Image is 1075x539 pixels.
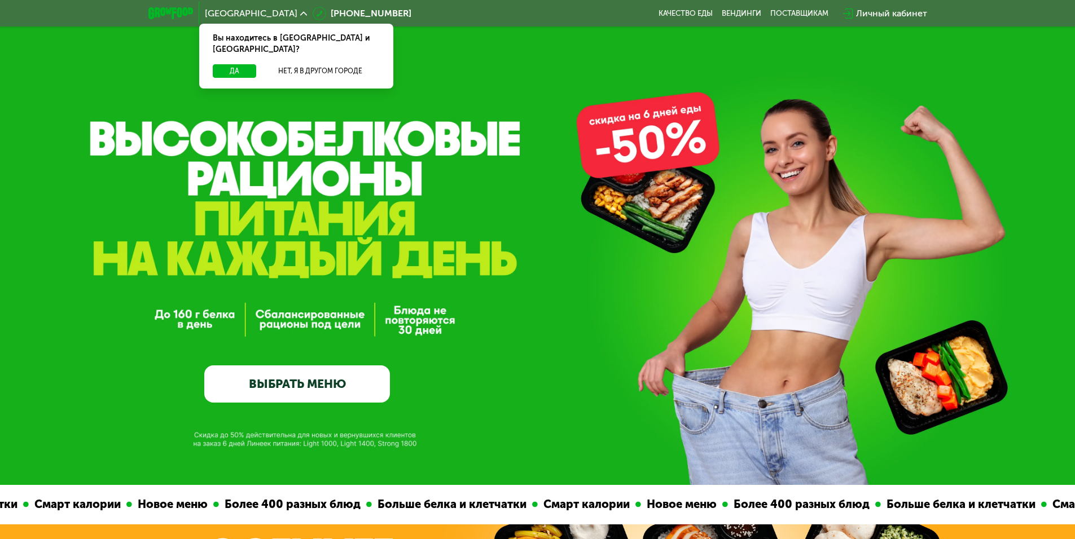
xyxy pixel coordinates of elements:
[770,9,828,18] div: поставщикам
[722,9,761,18] a: Вендинги
[261,64,380,78] button: Нет, я в другом городе
[213,64,256,78] button: Да
[199,24,393,64] div: Вы находитесь в [GEOGRAPHIC_DATA] и [GEOGRAPHIC_DATA]?
[659,9,713,18] a: Качество еды
[75,496,156,513] div: Новое меню
[315,496,475,513] div: Больше белка и клетчатки
[204,365,390,403] a: ВЫБРАТЬ МЕНЮ
[856,7,927,20] div: Личный кабинет
[671,496,818,513] div: Более 400 разных блюд
[481,496,578,513] div: Смарт калории
[584,496,665,513] div: Новое меню
[205,9,297,18] span: [GEOGRAPHIC_DATA]
[162,496,309,513] div: Более 400 разных блюд
[824,496,984,513] div: Больше белка и клетчатки
[313,7,411,20] a: [PHONE_NUMBER]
